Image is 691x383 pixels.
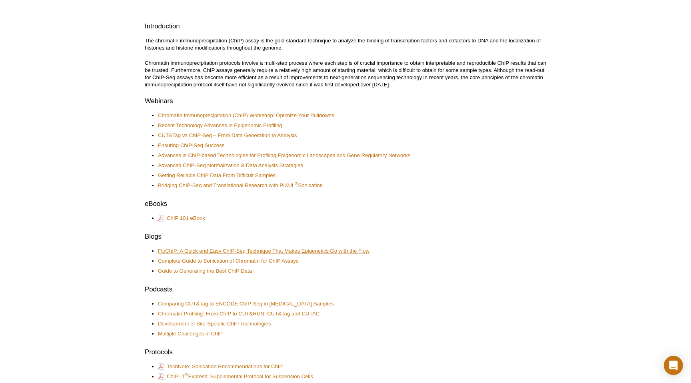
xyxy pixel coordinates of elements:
h2: eBooks [145,199,546,209]
a: Advanced ChIP-Seq Normalization & Data Analysis Strategies [158,162,303,169]
a: Getting Reliable ChIP Data From Difficult Samples [158,172,276,179]
a: Advances in ChIP-based Technologies for Profiling Epigenomic Landscapes and Gene Regulatory Networks [158,152,410,159]
div: Open Intercom Messenger [664,356,683,375]
h2: Protocols [145,347,546,357]
h2: Podcasts [145,285,546,294]
a: Ensuring ChIP-Seq Success [158,142,224,149]
p: The chromatin immunoprecipitation (ChIP) assay is the gold standard technique to analyze the bind... [145,37,546,52]
h2: Introduction [145,22,546,31]
a: FloChIP: A Quick and Easy ChIP-Seq Technique That Makes Epigenetics Go with the Flow [158,247,369,255]
a: Recent Technology Advances in Epigenomic Profiling [158,122,282,129]
a: Complete Guide to Sonication of Chromatin for ChIP Assays [158,257,299,265]
sup: ® [185,372,188,377]
a: Multiple Challenges in ChIP [158,330,223,337]
sup: ® [295,181,298,186]
a: Bridging ChIP-Seq and Translational Research with PIXUL®Sonication [158,182,323,189]
a: Guide to Generating the Best ChIP Data [158,267,252,275]
a: Chromatin Profiling: From ChIP to CUT&RUN, CUT&Tag and CUTAC [158,310,320,317]
a: Chromatin Immunoprecipitation (ChIP) Workshop: Optimize Your Pulldowns [158,112,334,119]
a: ChIP-IT®Express: Supplemental Protocol for Suspension Cells [158,372,313,381]
a: CUT&Tag vs ChIP-Seq – From Data Generation to Analysis [158,132,297,139]
a: TechNote: Sonication Recommendations for ChIP [158,362,283,371]
a: Development of Site-Specific ChIP Technologies [158,320,271,327]
p: Chromatin immunoprecipitation protocols involve a multi-step process where each step is of crucia... [145,60,546,88]
h2: Blogs [145,232,546,241]
h2: Webinars [145,96,546,106]
a: Comparing CUT&Tag to ENCODE ChIP-Seq in [MEDICAL_DATA] Samples [158,300,334,307]
a: ChIP 101 eBook [158,214,205,223]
